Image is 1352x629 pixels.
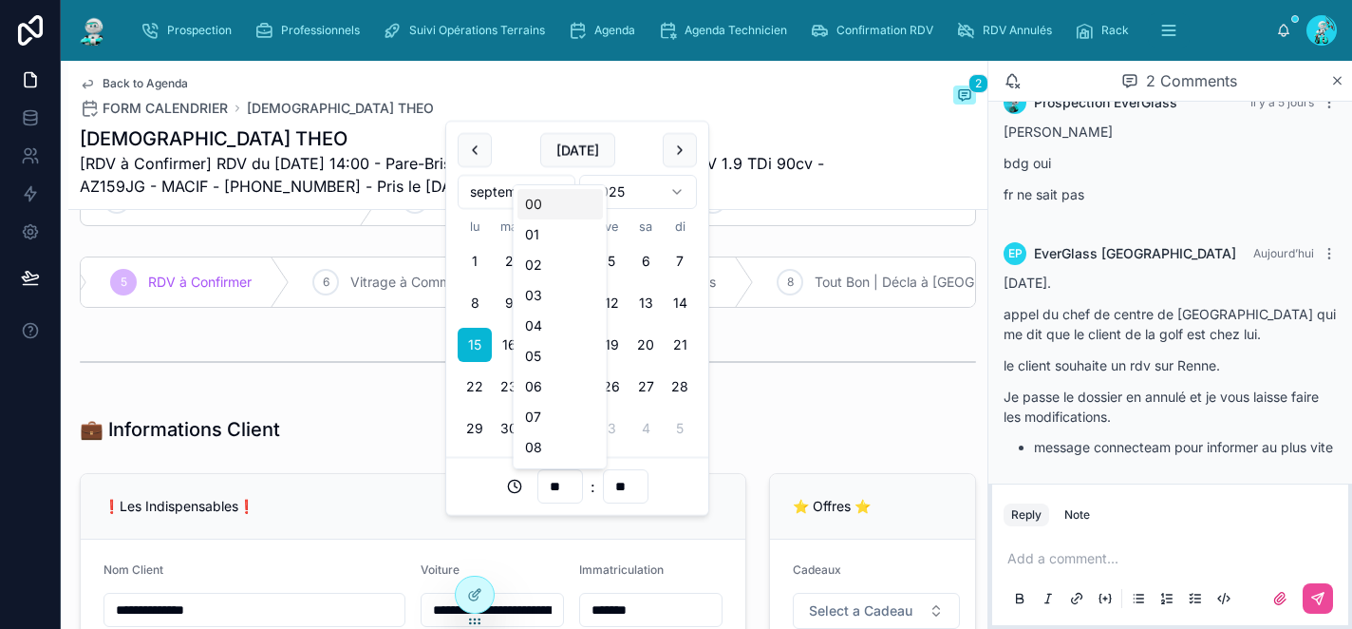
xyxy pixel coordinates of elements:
div: Suggestions [513,184,608,469]
p: bdg oui [1004,153,1337,173]
span: 5 [121,275,127,290]
button: samedi 4 octobre 2025 [629,411,663,446]
a: Professionnels [249,13,373,48]
span: Suivi Opérations Terrains [409,23,545,38]
span: Nom Client [103,562,163,577]
span: EverGlass [GEOGRAPHIC_DATA] [1034,244,1236,263]
span: Immatriculation [579,562,664,577]
span: Il y a 5 jours [1250,95,1314,109]
span: Rack [1101,23,1129,38]
div: 09 [517,463,603,493]
div: 01 [517,219,603,250]
span: Professionnels [281,23,360,38]
span: Prospection [167,23,232,38]
button: vendredi 3 octobre 2025 [594,411,629,446]
p: appel du chef de centre de [GEOGRAPHIC_DATA] qui me dit que le client de la golf est chez lui. [1004,304,1337,344]
div: 08 [517,432,603,463]
span: Aujourd’hui [1253,246,1314,260]
button: vendredi 26 septembre 2025 [594,370,629,404]
button: vendredi 19 septembre 2025 [594,328,629,362]
a: Back to Agenda [80,76,188,91]
button: mardi 23 septembre 2025 [492,370,526,404]
div: 00 [517,189,603,219]
span: EP [1008,246,1023,261]
span: Agenda Technicien [685,23,787,38]
button: Select Button [793,593,960,629]
a: RDV Annulés [950,13,1065,48]
h1: [DEMOGRAPHIC_DATA] THEO [80,125,834,152]
button: vendredi 5 septembre 2025 [594,244,629,278]
button: dimanche 28 septembre 2025 [663,370,697,404]
button: lundi 22 septembre 2025 [458,370,492,404]
button: dimanche 5 octobre 2025 [663,411,697,446]
span: Cadeaux [793,562,841,577]
span: Back to Agenda [103,76,188,91]
a: FORM CALENDRIER [80,99,228,118]
th: mardi [492,217,526,237]
button: dimanche 7 septembre 2025 [663,244,697,278]
div: scrollable content [125,10,1276,51]
span: Select a Cadeau [809,601,912,620]
span: 2 Comments [1146,69,1237,92]
span: ⭐ Offres ⭐ [793,498,871,514]
span: Voiture [421,562,460,577]
span: Prospection EverGlass [1034,93,1177,112]
div: 05 [517,341,603,372]
th: lundi [458,217,492,237]
button: samedi 20 septembre 2025 [629,328,663,362]
button: dimanche 21 septembre 2025 [663,328,697,362]
button: dimanche 14 septembre 2025 [663,286,697,320]
div: : [458,469,697,504]
a: [DEMOGRAPHIC_DATA] THEO [247,99,434,118]
p: [DATE]. [1004,273,1337,293]
div: 04 [517,311,603,341]
button: samedi 6 septembre 2025 [629,244,663,278]
table: septembre 2025 [458,217,697,446]
h1: 💼 Informations Client [80,416,280,443]
div: 07 [517,402,603,432]
span: 2 [968,74,988,93]
span: RDV Annulés [983,23,1052,38]
button: Reply [1004,504,1049,526]
li: message connecteam pour informer au plus vite [1034,438,1337,457]
button: Note [1057,504,1098,526]
div: 02 [517,250,603,280]
p: [PERSON_NAME] [1004,122,1337,142]
button: samedi 13 septembre 2025 [629,286,663,320]
button: lundi 8 septembre 2025 [458,286,492,320]
span: RDV à Confirmer [148,273,252,292]
a: Agenda [562,13,648,48]
button: mardi 16 septembre 2025 [492,328,526,362]
span: [RDV à Confirmer] RDV du [DATE] 14:00 - Pare-Brise - VOLKSWAGEN Golf AZ-159-JG IV 1.9 TDi 90cv - ... [80,152,834,198]
span: Confirmation RDV [836,23,933,38]
span: FORM CALENDRIER [103,99,228,118]
div: Note [1064,507,1090,523]
p: Je passe le dossier en annulé et je vous laisse faire les modifications. [1004,387,1337,427]
a: Prospection [135,13,245,48]
p: fr ne sait pas [1004,184,1337,204]
button: mardi 9 septembre 2025 [492,286,526,320]
img: App logo [76,15,110,46]
th: samedi [629,217,663,237]
span: Vitrage à Commander [350,273,487,292]
th: dimanche [663,217,697,237]
button: [DATE] [540,133,615,167]
th: vendredi [594,217,629,237]
div: 03 [517,280,603,311]
a: Confirmation RDV [804,13,947,48]
div: 06 [517,372,603,402]
span: 6 [323,275,329,290]
button: lundi 29 septembre 2025 [458,411,492,446]
button: 2 [953,86,976,108]
a: Rack [1069,13,1142,48]
span: ❗Les Indispensables❗ [103,498,254,514]
span: 8 [787,275,794,290]
button: lundi 15 septembre 2025, selected [458,328,492,362]
span: Tout Bon | Décla à [GEOGRAPHIC_DATA] [815,273,1068,292]
button: mardi 2 septembre 2025 [492,244,526,278]
button: mardi 30 septembre 2025 [492,411,526,446]
p: le client souhaite un rdv sur Renne. [1004,355,1337,375]
a: Agenda Technicien [652,13,800,48]
span: Agenda [594,23,635,38]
